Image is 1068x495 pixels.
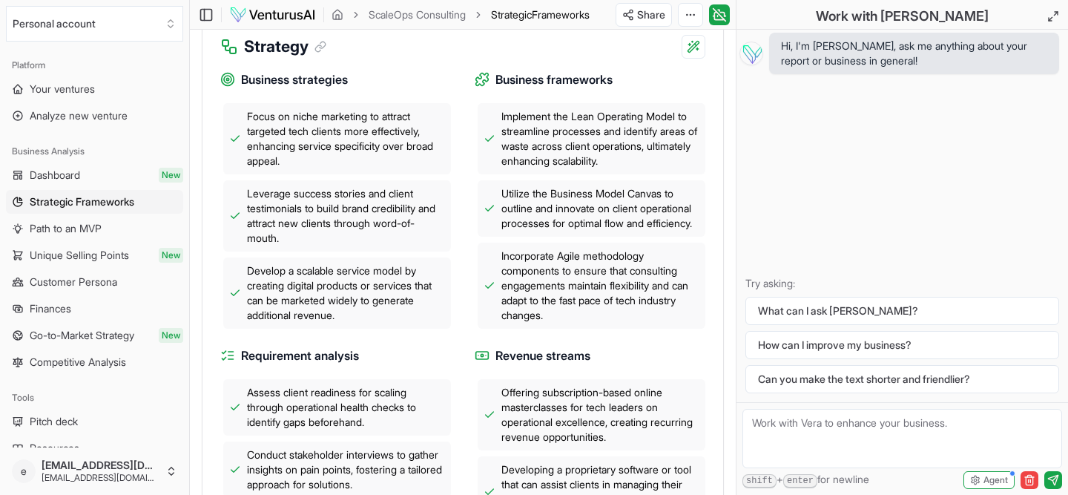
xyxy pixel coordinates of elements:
a: Analyze new venture [6,104,183,128]
a: Path to an MVP [6,217,183,240]
span: Implement the Lean Operating Model to streamline processes and identify areas of waste across cli... [501,109,699,168]
button: Can you make the text shorter and friendlier? [745,365,1059,393]
span: Strategic Frameworks [30,194,134,209]
button: Agent [963,471,1015,489]
a: Your ventures [6,77,183,101]
a: Finances [6,297,183,321]
span: Frameworks [532,8,590,21]
a: DashboardNew [6,163,183,187]
span: StrategicFrameworks [491,7,590,22]
span: Dashboard [30,168,80,183]
span: Customer Persona [30,275,117,289]
nav: breadcrumb [332,7,590,22]
button: Select an organization [6,6,183,42]
span: Business strategies [241,71,348,89]
span: Develop a scalable service model by creating digital products or services that can be marketed wi... [247,263,445,323]
span: Business frameworks [495,71,613,89]
span: Your ventures [30,82,95,96]
span: [EMAIL_ADDRESS][DOMAIN_NAME] [42,459,159,472]
div: Platform [6,53,183,77]
kbd: shift [742,474,777,488]
span: Go-to-Market Strategy [30,328,134,343]
a: Go-to-Market StrategyNew [6,324,183,347]
span: Share [637,7,665,22]
a: Unique Selling PointsNew [6,243,183,267]
a: Resources [6,436,183,460]
span: Utilize the Business Model Canvas to outline and innovate on client operational processes for opt... [501,186,699,231]
span: Focus on niche marketing to attract targeted tech clients more effectively, enhancing service spe... [247,109,445,168]
a: Strategic Frameworks [6,190,183,214]
span: Resources [30,441,79,456]
div: Business Analysis [6,140,183,163]
span: e [12,459,36,483]
p: Try asking: [745,276,1059,291]
span: Offering subscription-based online masterclasses for tech leaders on operational excellence, crea... [501,385,699,445]
span: New [159,248,183,263]
span: Path to an MVP [30,221,102,236]
button: e[EMAIL_ADDRESS][DOMAIN_NAME][EMAIL_ADDRESS][DOMAIN_NAME] [6,453,183,489]
span: Assess client readiness for scaling through operational health checks to identify gaps beforehand. [247,385,445,430]
img: Vera [739,42,763,65]
span: Pitch deck [30,414,78,429]
button: Share [616,3,672,27]
span: + for newline [742,472,869,488]
button: How can I improve my business? [745,331,1059,359]
span: Analyze new venture [30,108,128,123]
span: [EMAIL_ADDRESS][DOMAIN_NAME] [42,472,159,484]
button: What can I ask [PERSON_NAME]? [745,297,1059,325]
a: Pitch deck [6,410,183,433]
span: Leverage success stories and client testimonials to build brand credibility and attract new clien... [247,186,445,246]
span: New [159,168,183,183]
span: Competitive Analysis [30,355,126,370]
span: New [159,328,183,343]
a: ScaleOps Consulting [369,7,466,22]
span: Revenue streams [495,347,590,365]
span: Requirement analysis [241,347,359,365]
div: Tools [6,386,183,410]
a: Customer Persona [6,270,183,294]
span: Unique Selling Points [30,248,129,263]
span: Hi, I'm [PERSON_NAME], ask me anything about your report or business in general! [781,39,1047,68]
span: Incorporate Agile methodology components to ensure that consulting engagements maintain flexibili... [501,249,699,323]
span: Conduct stakeholder interviews to gather insights on pain points, fostering a tailored approach f... [247,448,445,492]
img: logo [229,6,316,24]
a: Competitive Analysis [6,350,183,374]
h3: Strategy [244,35,326,59]
span: Finances [30,301,71,316]
h2: Work with [PERSON_NAME] [816,6,989,27]
kbd: enter [783,474,817,488]
span: Agent [983,474,1008,486]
